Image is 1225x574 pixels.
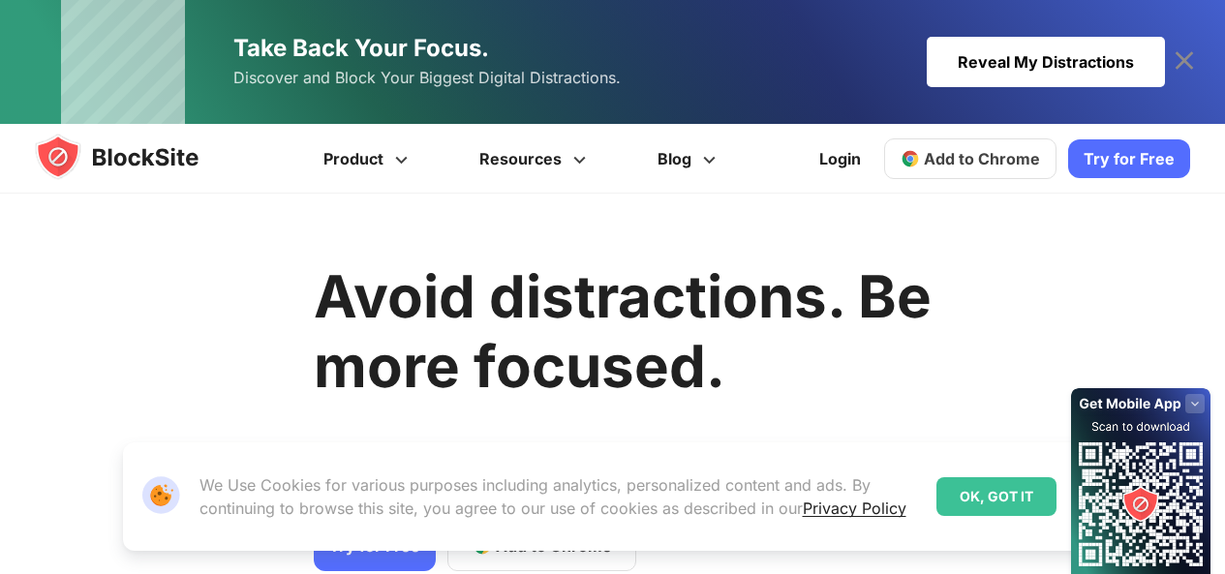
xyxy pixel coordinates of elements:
[936,477,1057,516] div: OK, GOT IT
[924,149,1040,168] span: Add to Chrome
[199,473,921,520] p: We Use Cookies for various purposes including analytics, personalized content and ads. By continu...
[808,136,873,182] a: Login
[35,134,236,180] img: blocksite-icon.5d769676.svg
[233,34,489,62] span: Take Back Your Focus.
[446,124,625,194] a: Resources
[233,64,621,92] span: Discover and Block Your Biggest Digital Distractions.
[291,124,446,194] a: Product
[901,149,920,168] img: chrome-icon.svg
[1068,139,1190,178] a: Try for Free
[625,124,754,194] a: Blog
[314,261,932,401] h1: Avoid distractions. Be more focused.
[884,138,1057,179] a: Add to Chrome
[927,37,1165,87] div: Reveal My Distractions
[803,498,906,518] a: Privacy Policy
